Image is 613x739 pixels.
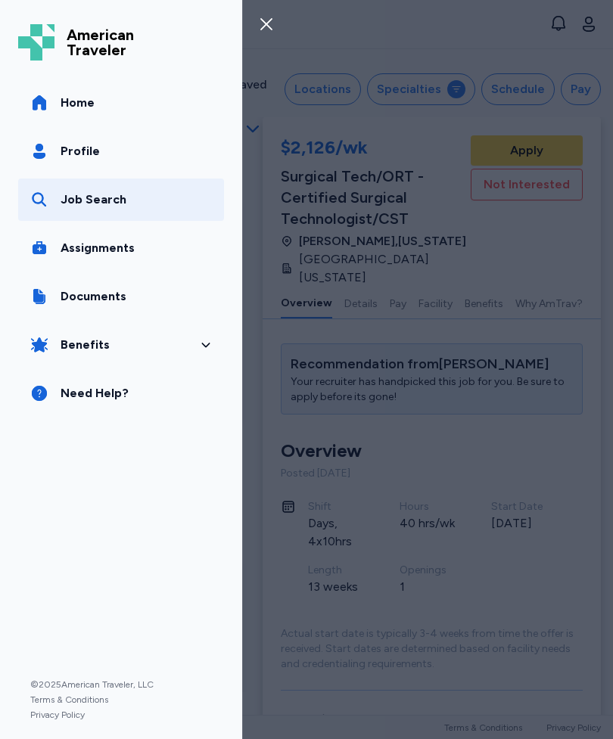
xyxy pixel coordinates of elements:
span: Need Help? [61,384,129,402]
a: Assignments [18,227,224,269]
a: Documents [18,275,224,318]
button: Benefits [18,324,224,366]
span: Profile [61,142,100,160]
a: Profile [18,130,224,172]
span: Documents [61,287,126,306]
a: Terms & Conditions [30,694,212,706]
a: Job Search [18,179,224,221]
a: Privacy Policy [30,709,212,721]
a: Need Help? [18,372,224,415]
span: Home [61,94,95,112]
div: Job Search [61,191,126,209]
img: Logo [18,24,54,61]
span: © 2025 American Traveler, LLC [30,678,212,691]
span: Assignments [61,239,135,257]
span: Benefits [61,336,110,354]
a: Home [18,82,224,124]
span: American Traveler [67,27,134,57]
